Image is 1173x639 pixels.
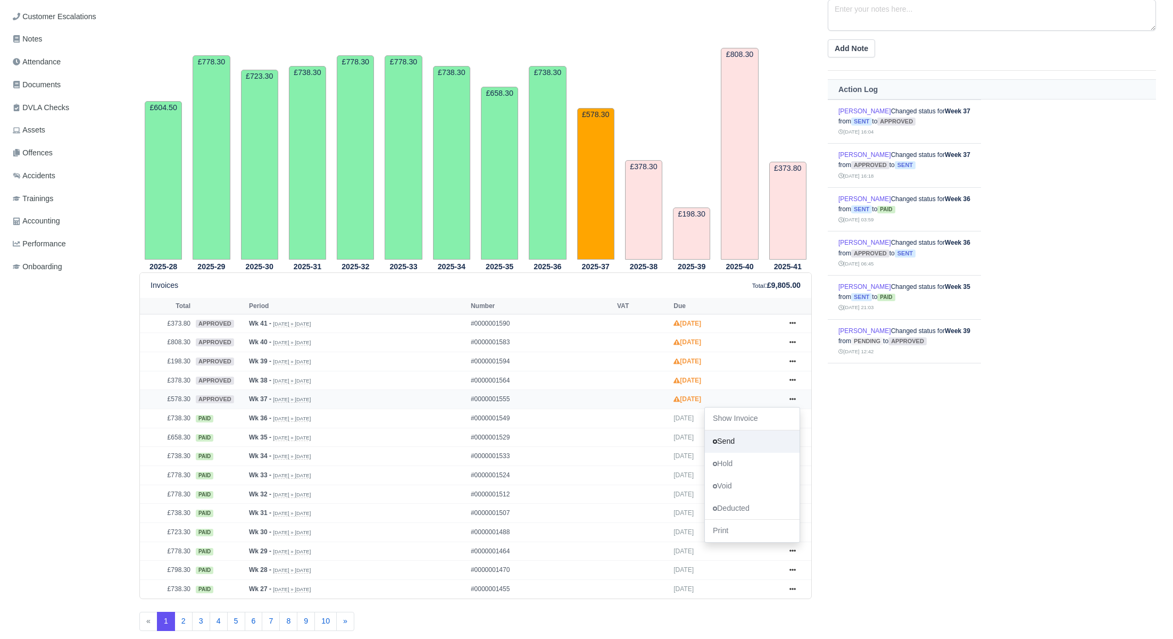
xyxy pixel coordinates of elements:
[9,211,127,231] a: Accounting
[273,492,311,498] small: [DATE] » [DATE]
[767,281,801,289] strong: £9,805.00
[673,208,710,260] td: £198.30
[577,108,614,260] td: £578.30
[151,281,178,290] h6: Invoices
[140,504,193,523] td: £738.30
[9,97,127,118] a: DVLA Checks
[249,358,271,365] strong: Wk 39 -
[828,144,981,188] td: Changed status for from to
[249,547,271,555] strong: Wk 29 -
[468,390,614,409] td: #0000001555
[838,151,891,159] a: [PERSON_NAME]
[273,359,311,365] small: [DATE] » [DATE]
[196,586,213,593] span: paid
[673,320,701,327] strong: [DATE]
[9,234,127,254] a: Performance
[838,107,891,115] a: [PERSON_NAME]
[668,260,716,273] th: 2025-39
[13,238,66,250] span: Performance
[196,567,213,574] span: paid
[895,161,916,169] span: sent
[468,561,614,580] td: #0000001470
[249,585,271,593] strong: Wk 27 -
[249,395,271,403] strong: Wk 37 -
[140,371,193,390] td: £378.30
[838,129,873,135] small: [DATE] 16:04
[9,188,127,209] a: Trainings
[673,338,701,346] strong: [DATE]
[468,485,614,504] td: #0000001512
[705,475,800,497] a: Void
[9,120,127,140] a: Assets
[673,452,694,460] span: [DATE]
[705,430,800,453] a: Send
[468,333,614,352] td: #0000001583
[625,160,662,259] td: £378.30
[828,99,981,144] td: Changed status for from to
[673,491,694,498] span: [DATE]
[314,612,337,631] a: 10
[192,612,210,631] a: 3
[673,395,701,403] strong: [DATE]
[828,231,981,276] td: Changed status for from to
[945,195,970,203] strong: Week 36
[273,396,311,403] small: [DATE] » [DATE]
[196,453,213,460] span: paid
[673,585,694,593] span: [DATE]
[249,471,271,479] strong: Wk 33 -
[468,523,614,542] td: #0000001488
[140,447,193,466] td: £738.30
[9,256,127,277] a: Onboarding
[196,434,213,442] span: paid
[289,66,326,260] td: £738.30
[140,428,193,447] td: £658.30
[246,298,468,314] th: Period
[705,453,800,475] a: Hold
[9,74,127,95] a: Documents
[9,52,127,72] a: Attendance
[13,215,60,227] span: Accounting
[193,55,230,259] td: £778.30
[468,466,614,485] td: #0000001524
[227,612,245,631] a: 5
[433,66,470,260] td: £738.30
[877,294,895,301] span: paid
[140,542,193,561] td: £778.30
[428,260,476,273] th: 2025-34
[529,66,566,260] td: £738.30
[945,283,970,291] strong: Week 35
[982,516,1173,639] iframe: Chat Widget
[140,561,193,580] td: £798.30
[140,466,193,485] td: £778.30
[196,338,234,346] span: approved
[196,510,213,517] span: paid
[140,314,193,333] td: £373.80
[273,472,311,479] small: [DATE] » [DATE]
[245,612,263,631] a: 6
[140,390,193,409] td: £578.30
[828,319,981,363] td: Changed status for from to
[877,118,916,126] span: approved
[673,471,694,479] span: [DATE]
[13,56,61,68] span: Attendance
[468,504,614,523] td: #0000001507
[752,283,765,289] small: Total
[273,321,311,327] small: [DATE] » [DATE]
[249,491,271,498] strong: Wk 32 -
[851,205,872,213] span: sent
[468,580,614,599] td: #0000001455
[838,348,873,354] small: [DATE] 12:42
[379,260,427,273] th: 2025-33
[673,509,694,517] span: [DATE]
[336,612,354,631] a: »
[476,260,523,273] th: 2025-35
[851,118,872,126] span: sent
[273,529,311,536] small: [DATE] » [DATE]
[468,409,614,428] td: #0000001549
[145,101,182,260] td: £604.50
[249,528,271,536] strong: Wk 30 -
[673,377,701,384] strong: [DATE]
[196,491,213,499] span: paid
[13,147,53,159] span: Offences
[196,358,234,366] span: approved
